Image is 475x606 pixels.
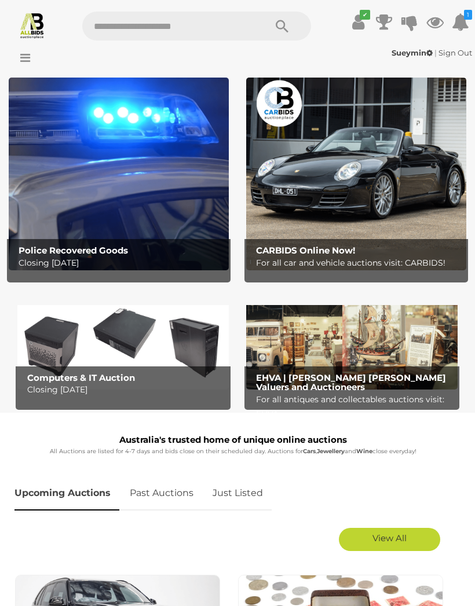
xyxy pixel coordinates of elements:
[246,78,466,270] img: CARBIDS Online Now!
[9,78,229,270] a: Police Recovered Goods Police Recovered Goods Closing [DATE]
[256,245,355,256] b: CARBIDS Online Now!
[392,48,433,57] strong: Sueymin
[17,293,229,390] img: Computers & IT Auction
[452,12,469,32] a: 1
[350,12,367,32] a: ✔
[121,476,202,510] a: Past Auctions
[439,48,472,57] a: Sign Out
[19,256,224,270] p: Closing [DATE]
[14,435,452,445] h1: Australia's trusted home of unique online auctions
[372,532,407,543] span: View All
[356,447,372,455] strong: Wine
[434,48,437,57] span: |
[246,78,466,270] a: CARBIDS Online Now! CARBIDS Online Now! For all car and vehicle auctions visit: CARBIDS!
[14,476,119,510] a: Upcoming Auctions
[17,293,229,390] a: Computers & IT Auction Computers & IT Auction Closing [DATE]
[204,476,272,510] a: Just Listed
[256,372,446,393] b: EHVA | [PERSON_NAME] [PERSON_NAME] Valuers and Auctioneers
[339,528,440,551] a: View All
[9,78,229,270] img: Police Recovered Goods
[246,293,458,390] img: EHVA | Evans Hastings Valuers and Auctioneers
[256,256,462,270] p: For all car and vehicle auctions visit: CARBIDS!
[303,447,316,455] strong: Cars
[317,447,345,455] strong: Jewellery
[253,12,311,41] button: Search
[27,383,225,397] p: Closing [DATE]
[14,446,452,457] p: All Auctions are listed for 4-7 days and bids close on their scheduled day. Auctions for , and cl...
[19,12,46,39] img: Allbids.com.au
[256,392,454,421] p: For all antiques and collectables auctions visit: EHVA
[27,372,135,383] b: Computers & IT Auction
[360,10,370,20] i: ✔
[19,245,128,256] b: Police Recovered Goods
[246,293,458,390] a: EHVA | Evans Hastings Valuers and Auctioneers EHVA | [PERSON_NAME] [PERSON_NAME] Valuers and Auct...
[392,48,434,57] a: Sueymin
[464,10,472,20] i: 1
